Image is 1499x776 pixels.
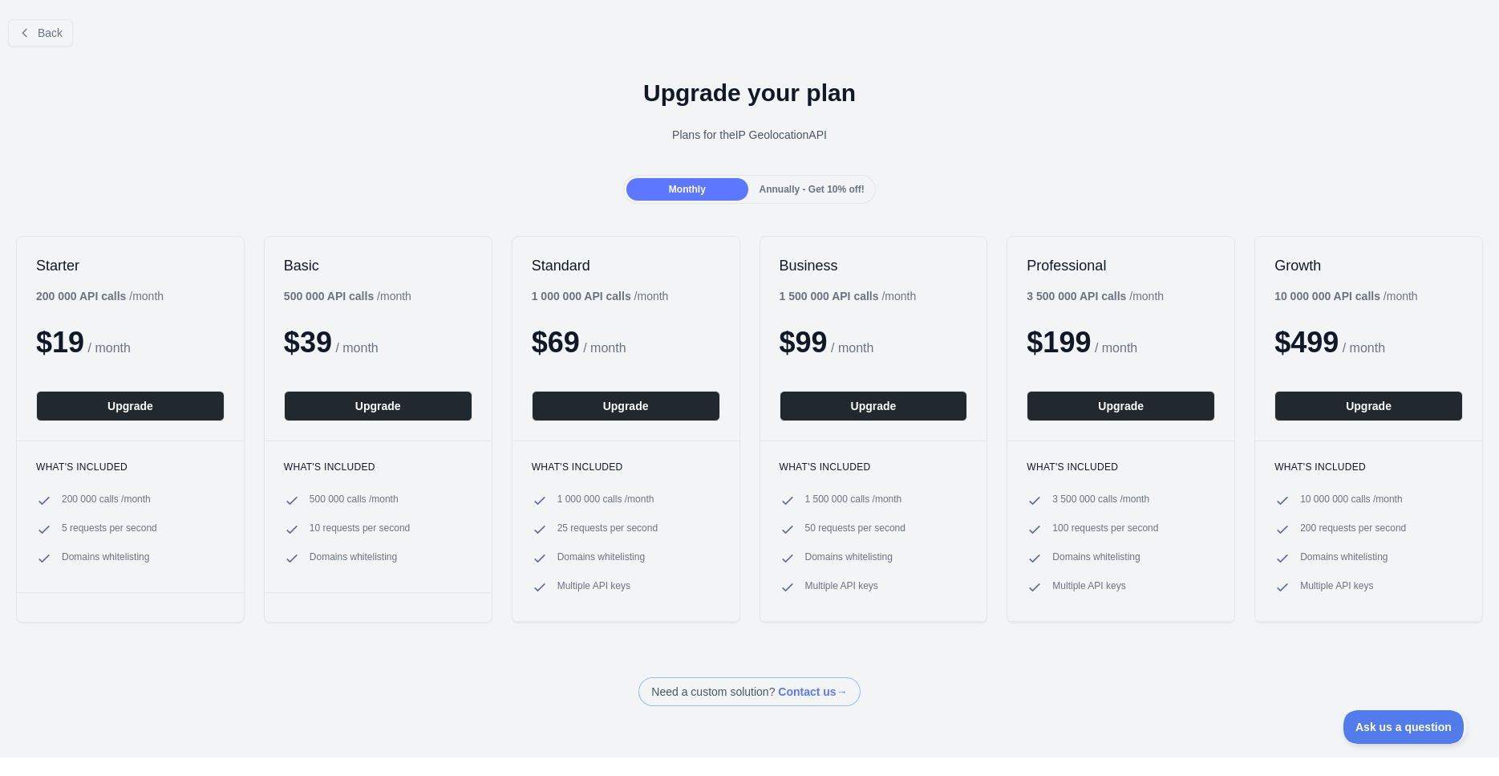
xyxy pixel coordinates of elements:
span: $ 199 [1027,326,1091,359]
h2: Professional [1027,256,1215,275]
span: $ 69 [532,326,580,359]
b: 1 000 000 API calls [532,290,631,303]
div: / month [1027,288,1164,304]
b: 3 500 000 API calls [1027,290,1126,303]
h2: Business [780,256,968,275]
div: / month [532,288,669,304]
iframe: Toggle Customer Support [1343,710,1467,744]
b: 1 500 000 API calls [780,290,879,303]
span: $ 99 [780,326,828,359]
h2: Standard [532,256,720,275]
div: / month [780,288,917,304]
